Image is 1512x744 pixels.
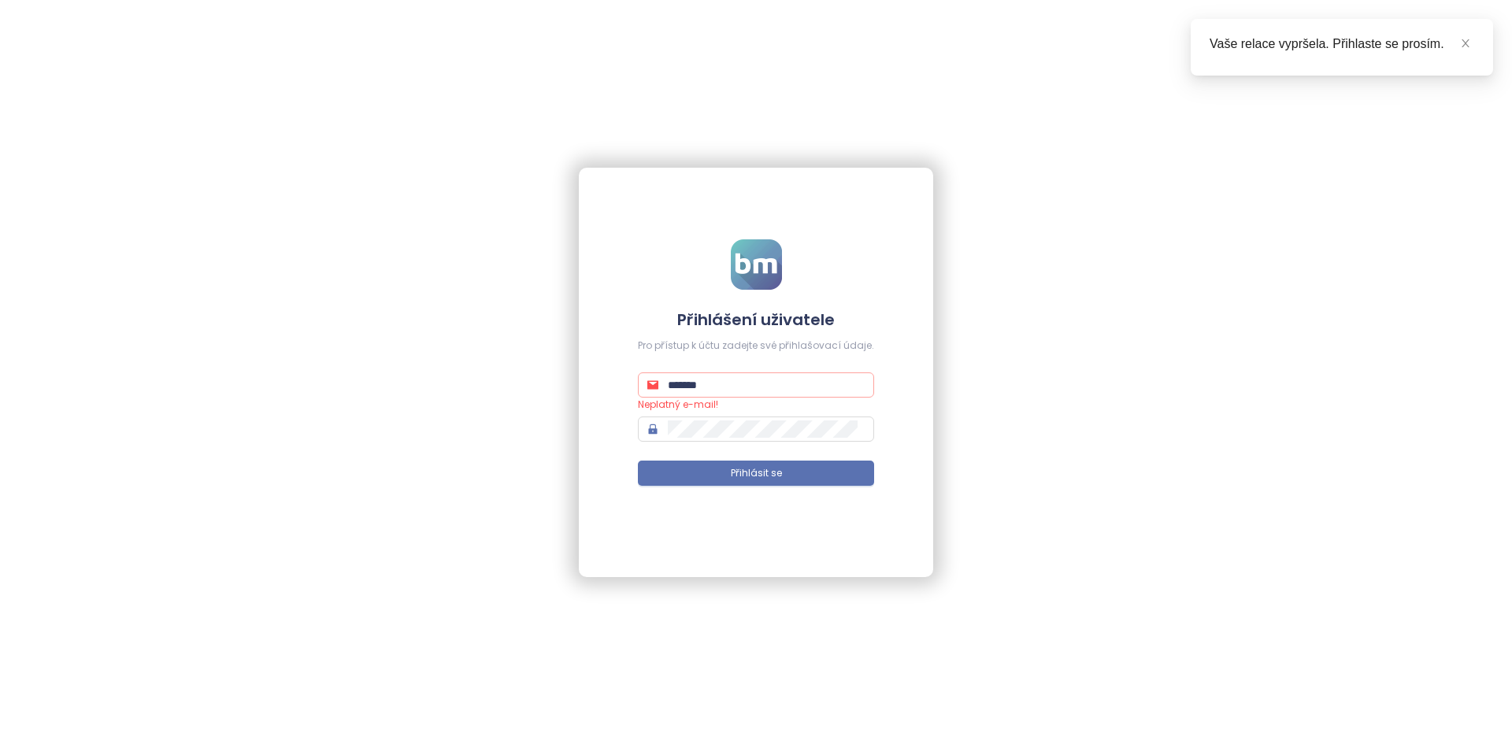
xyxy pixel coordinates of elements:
span: lock [647,424,658,435]
span: Přihlásit se [731,466,782,481]
h4: Přihlášení uživatele [638,309,874,331]
span: close [1460,38,1471,49]
span: mail [647,379,658,391]
div: Vaše relace vypršela. Přihlaste se prosím. [1210,35,1474,54]
div: Pro přístup k účtu zadejte své přihlašovací údaje. [638,339,874,353]
button: Přihlásit se [638,461,874,486]
img: logo [731,239,782,290]
div: Neplatný e-mail! [638,398,874,413]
